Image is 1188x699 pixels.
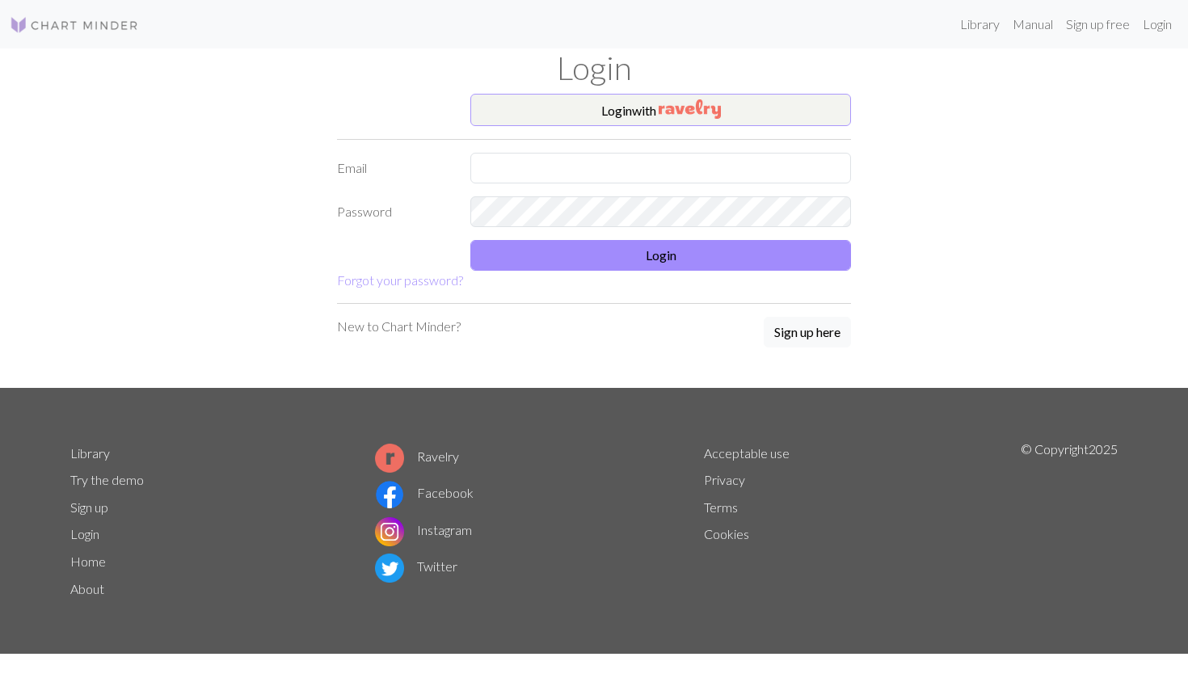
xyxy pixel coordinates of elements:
a: Terms [704,499,738,515]
img: Ravelry logo [375,444,404,473]
p: © Copyright 2025 [1021,440,1118,603]
a: Acceptable use [704,445,790,461]
img: Ravelry [659,99,721,119]
button: Login [470,240,851,271]
p: New to Chart Minder? [337,317,461,336]
img: Facebook logo [375,480,404,509]
a: Facebook [375,485,474,500]
button: Loginwith [470,94,851,126]
a: Sign up [70,499,108,515]
a: Login [1136,8,1178,40]
a: Instagram [375,522,472,537]
a: Sign up here [764,317,851,349]
a: Forgot your password? [337,272,463,288]
a: Sign up free [1060,8,1136,40]
img: Twitter logo [375,554,404,583]
h1: Login [61,48,1127,87]
label: Email [327,153,461,183]
a: Twitter [375,558,457,574]
a: Home [70,554,106,569]
img: Instagram logo [375,517,404,546]
a: Library [70,445,110,461]
a: Library [954,8,1006,40]
a: About [70,581,104,596]
img: Logo [10,15,139,35]
a: Cookies [704,526,749,541]
a: Login [70,526,99,541]
a: Try the demo [70,472,144,487]
label: Password [327,196,461,227]
a: Manual [1006,8,1060,40]
a: Privacy [704,472,745,487]
a: Ravelry [375,448,459,464]
button: Sign up here [764,317,851,347]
